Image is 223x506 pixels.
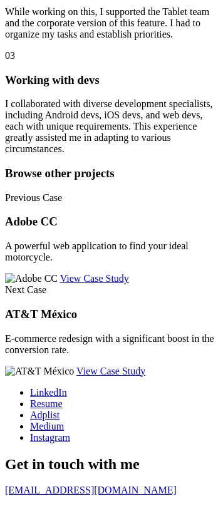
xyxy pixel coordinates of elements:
[30,398,63,409] a: Resume
[5,333,218,356] p: E-commerce redesign with a significant boost in the conversion rate.
[5,215,218,229] h3: Adobe CC
[30,432,70,443] a: Instagram
[5,98,218,155] p: I collaborated with diverse development specialists, including Android devs, iOS devs, and web de...
[5,6,218,40] p: While working on this, I supported the Tablet team and the corporate version of this feature. I h...
[5,307,218,321] h3: AT&T México
[5,273,58,284] img: Adobe CC
[5,73,218,87] h3: Working with devs
[5,456,218,473] h2: Get in touch with me
[5,366,74,377] img: AT&T México
[5,167,218,180] h3: Browse other projects
[5,192,62,203] span: Previous Case
[60,273,129,284] a: View Case Study
[5,240,218,263] p: A powerful web application to find your ideal motorcycle.
[30,387,67,398] a: LinkedIn
[5,284,46,295] span: Next Case
[5,485,177,495] a: [EMAIL_ADDRESS][DOMAIN_NAME]
[5,50,15,61] span: 03
[30,421,64,431] a: Medium
[76,366,145,376] a: View Case Study
[30,410,60,420] a: Adplist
